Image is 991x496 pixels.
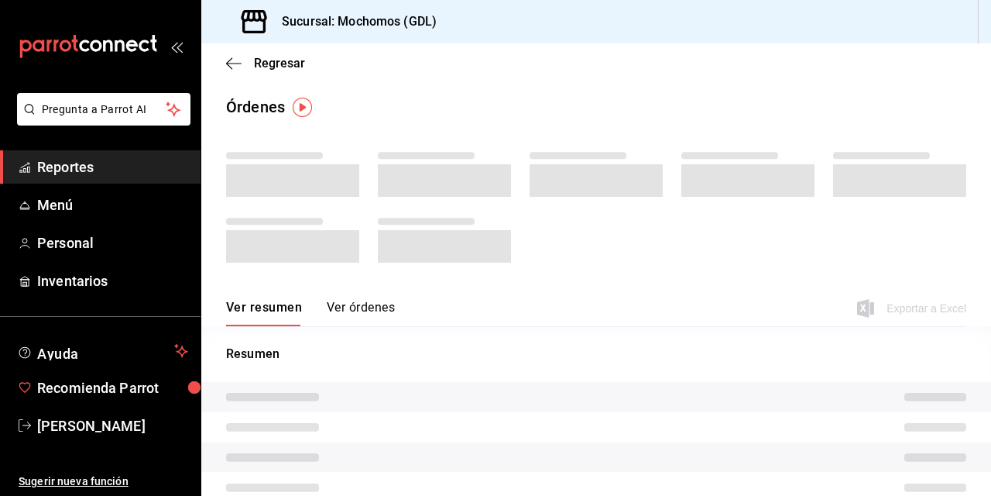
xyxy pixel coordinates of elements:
span: Ayuda [37,342,168,360]
font: Sugerir nueva función [19,475,129,487]
p: Resumen [226,345,966,363]
font: Personal [37,235,94,251]
font: Reportes [37,159,94,175]
button: open_drawer_menu [170,40,183,53]
div: Pestañas de navegación [226,300,395,326]
button: Regresar [226,56,305,71]
img: Marcador de información sobre herramientas [293,98,312,117]
div: Órdenes [226,95,285,119]
font: Recomienda Parrot [37,380,159,396]
a: Pregunta a Parrot AI [11,112,190,129]
h3: Sucursal: Mochomos (GDL) [269,12,437,31]
font: Ver resumen [226,300,302,315]
font: Inventarios [37,273,108,289]
button: Ver órdenes [327,300,395,326]
span: Regresar [254,56,305,71]
font: Menú [37,197,74,213]
span: Pregunta a Parrot AI [42,102,166,118]
button: Pregunta a Parrot AI [17,93,190,126]
font: [PERSON_NAME] [37,418,146,434]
